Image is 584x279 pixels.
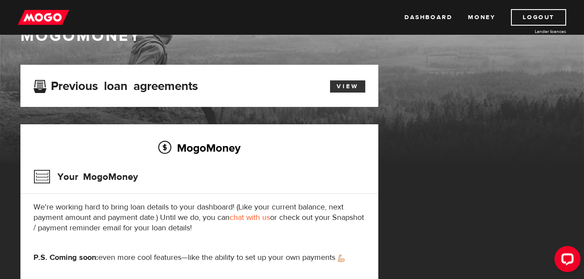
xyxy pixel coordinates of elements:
[501,28,566,35] a: Lender licences
[330,80,365,93] a: View
[547,242,584,279] iframe: LiveChat chat widget
[230,213,270,223] a: chat with us
[18,9,69,26] img: mogo_logo-11ee424be714fa7cbb0f0f49df9e16ec.png
[33,139,365,157] h2: MogoMoney
[404,9,452,26] a: Dashboard
[511,9,566,26] a: Logout
[33,252,98,262] strong: P.S. Coming soon:
[33,79,198,90] h3: Previous loan agreements
[33,202,365,233] p: We're working hard to bring loan details to your dashboard! (Like your current balance, next paym...
[338,255,345,262] img: strong arm emoji
[33,252,365,263] p: even more cool features—like the ability to set up your own payments
[468,9,495,26] a: Money
[33,166,138,188] h3: Your MogoMoney
[20,27,564,45] h1: MogoMoney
